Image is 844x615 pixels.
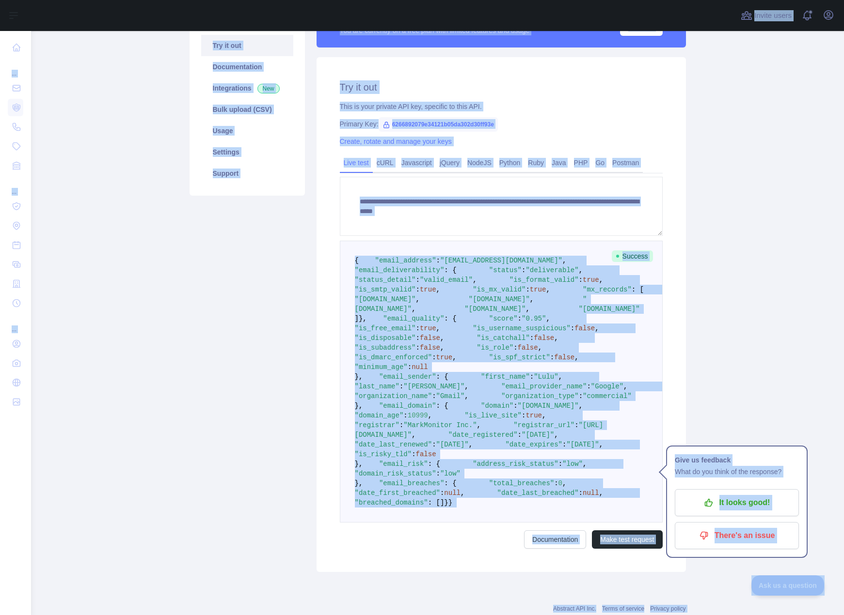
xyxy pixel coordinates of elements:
span: : [518,315,522,323]
span: "date_expires" [505,441,562,448]
span: , [530,295,534,303]
span: : [562,441,566,448]
span: "is_risky_tld" [355,450,412,458]
span: "[EMAIL_ADDRESS][DOMAIN_NAME]" [440,257,562,264]
span: false [420,334,440,342]
span: : [399,421,403,429]
span: "organization_type" [501,392,579,400]
span: "domain_age" [355,412,404,419]
a: Settings [201,141,293,163]
button: It looks good! [675,489,799,516]
span: , [428,412,432,419]
span: 10999 [408,412,428,419]
span: : [432,441,436,448]
span: "[DOMAIN_NAME]" [355,295,416,303]
span: : [436,257,440,264]
p: What do you think of the response? [675,466,799,477]
div: ... [8,58,23,77]
span: "[DATE]" [436,441,469,448]
span: false [420,344,440,352]
span: : [554,479,558,487]
span: "valid_email" [420,276,473,284]
span: "status" [489,266,522,274]
span: "date_registered" [448,431,518,439]
h2: Try it out [340,80,663,94]
span: null [412,363,428,371]
p: There's an issue [682,527,792,544]
span: : { [428,460,440,468]
span: : [412,450,415,458]
div: ... [8,314,23,333]
span: : [513,402,517,410]
span: "is_catchall" [477,334,530,342]
span: "email_provider_name" [501,383,587,390]
span: , [595,324,599,332]
span: } [444,499,448,507]
span: "commercial" [583,392,632,400]
span: : [399,383,403,390]
a: Terms of service [602,605,644,612]
a: Integrations New [201,77,293,99]
span: : [530,373,534,381]
span: "is_disposable" [355,334,416,342]
span: "score" [489,315,518,323]
span: : { [436,402,448,410]
span: "Lulu" [534,373,558,381]
a: Create, rotate and manage your keys [340,138,452,145]
span: , [436,286,440,293]
span: , [464,392,468,400]
h1: Give us feedback [675,454,799,466]
span: "[DOMAIN_NAME]" [464,305,526,313]
span: : [579,489,583,497]
span: "email_address" [375,257,436,264]
span: , [623,383,627,390]
a: Ruby [524,155,548,170]
a: jQuery [436,155,463,170]
span: false [554,354,574,361]
span: , [461,489,464,497]
span: ] [355,315,359,323]
span: , [579,266,583,274]
a: Try it out [201,35,293,56]
div: ... [8,176,23,196]
span: , [473,276,477,284]
span: : [416,276,420,284]
span: "Gmail" [436,392,465,400]
a: Documentation [201,56,293,77]
span: : { [436,373,448,381]
span: "is_spf_strict" [489,354,550,361]
iframe: Toggle Customer Support [751,575,825,596]
a: Documentation [524,530,586,549]
span: } [448,499,452,507]
a: Abstract API Inc. [553,605,596,612]
span: : [436,470,440,477]
span: : [574,421,578,429]
span: , [538,344,542,352]
a: NodeJS [463,155,495,170]
a: Support [201,163,293,184]
span: , [546,315,550,323]
span: , [440,334,444,342]
span: }, [355,373,363,381]
span: "first_name" [481,373,530,381]
a: PHP [570,155,592,170]
span: false [518,344,538,352]
span: , [464,383,468,390]
span: : [530,334,534,342]
span: "registrar" [355,421,399,429]
span: "is_username_suspicious" [473,324,571,332]
span: , [526,305,529,313]
a: Bulk upload (CSV) [201,99,293,120]
a: Javascript [398,155,436,170]
span: , [416,295,420,303]
span: , [546,286,550,293]
span: , [452,354,456,361]
span: "email_quality" [383,315,444,323]
span: "domain" [481,402,513,410]
span: "last_name" [355,383,399,390]
span: : [416,324,420,332]
span: "total_breaches" [489,479,554,487]
span: , [436,324,440,332]
span: "minimum_age" [355,363,408,371]
span: "is_mx_valid" [473,286,526,293]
